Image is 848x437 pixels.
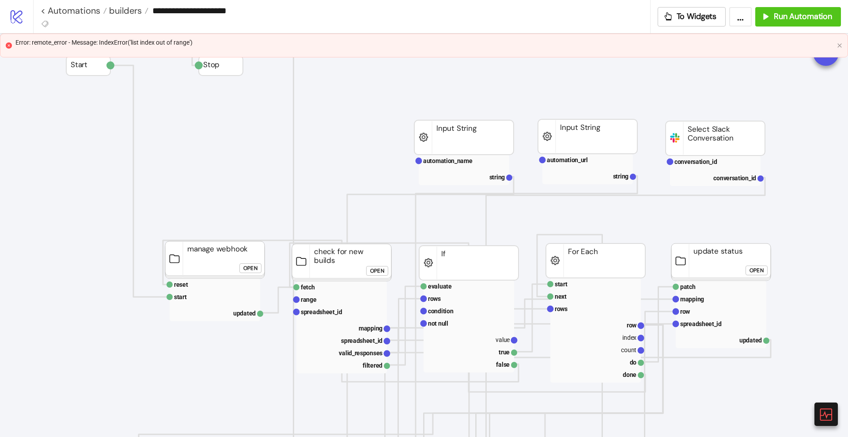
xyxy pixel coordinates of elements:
text: mapping [680,296,704,303]
text: row [680,308,690,315]
text: reset [174,281,188,288]
text: mapping [359,325,382,332]
text: valid_responses [339,350,382,357]
text: start [174,293,187,300]
button: Open [366,266,388,276]
button: Run Automation [755,7,841,27]
text: spreadsheet_id [341,337,382,344]
text: not null [428,320,448,327]
text: string [489,174,505,181]
text: index [622,334,636,341]
text: automation_url [547,156,588,163]
text: patch [680,283,696,290]
div: Open [243,263,257,274]
text: next [555,293,567,300]
text: value [496,336,510,343]
span: close [837,43,842,48]
text: row [627,322,637,329]
text: spreadsheet_id [301,308,342,315]
text: rows [428,295,441,302]
div: Open [750,266,764,276]
text: range [301,296,317,303]
text: condition [428,308,454,315]
text: string [613,173,629,180]
text: rows [555,305,568,312]
button: ... [729,7,752,27]
text: count [621,346,636,353]
button: close [837,43,842,49]
span: close-circle [6,42,12,49]
button: Open [239,263,261,273]
a: < Automations [41,6,107,15]
div: Error: remote_error - Message: IndexError('list index out of range') [15,38,833,47]
text: automation_name [423,157,473,164]
text: fetch [301,284,315,291]
a: builders [107,6,148,15]
text: start [555,281,568,288]
text: spreadsheet_id [680,320,722,327]
button: Open [746,266,768,275]
span: To Widgets [677,11,717,22]
text: evaluate [428,283,452,290]
button: To Widgets [658,7,726,27]
span: Run Automation [774,11,832,22]
span: builders [107,5,142,16]
text: conversation_id [674,158,717,165]
text: conversation_id [713,175,756,182]
div: Open [370,266,384,276]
